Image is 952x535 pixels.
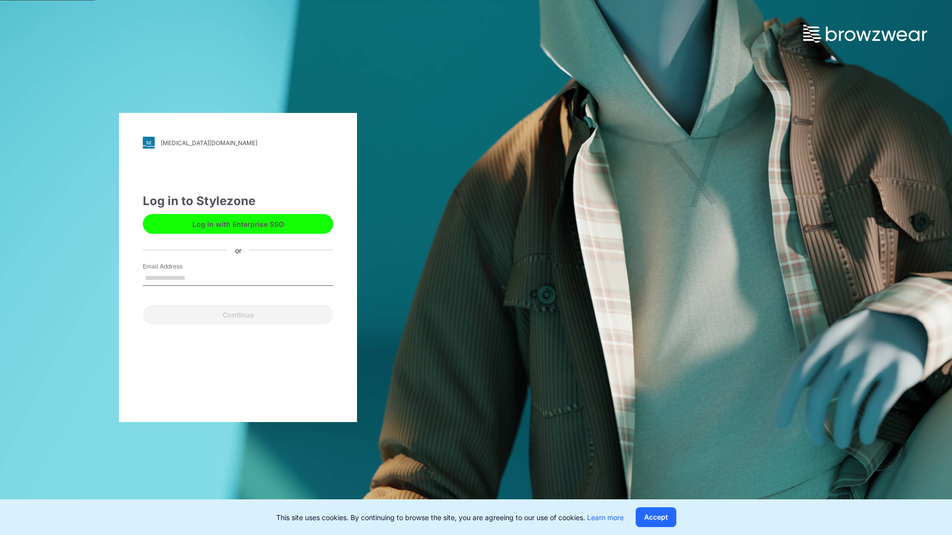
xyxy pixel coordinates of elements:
[587,513,624,522] a: Learn more
[227,245,249,255] div: or
[636,507,676,527] button: Accept
[143,192,333,210] div: Log in to Stylezone
[161,139,257,147] div: [MEDICAL_DATA][DOMAIN_NAME]
[276,512,624,523] p: This site uses cookies. By continuing to browse the site, you are agreeing to our use of cookies.
[143,262,212,271] label: Email Address
[143,137,333,149] a: [MEDICAL_DATA][DOMAIN_NAME]
[803,25,927,43] img: browzwear-logo.73288ffb.svg
[143,137,155,149] img: svg+xml;base64,PHN2ZyB3aWR0aD0iMjgiIGhlaWdodD0iMjgiIHZpZXdCb3g9IjAgMCAyOCAyOCIgZmlsbD0ibm9uZSIgeG...
[143,214,333,234] button: Log in with Enterprise SSO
